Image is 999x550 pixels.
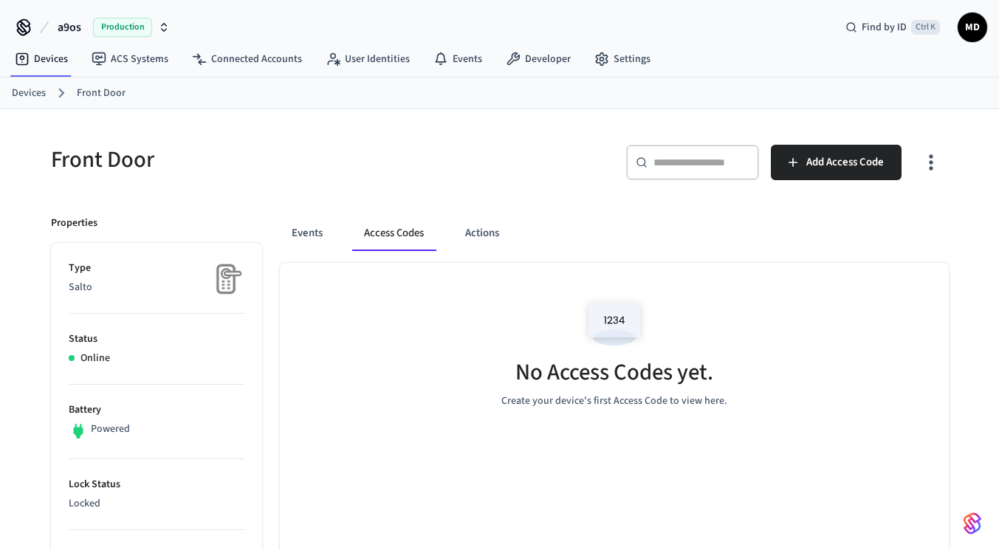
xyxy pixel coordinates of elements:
[69,280,244,295] p: Salto
[515,357,713,388] h5: No Access Codes yet.
[583,46,662,72] a: Settings
[69,477,244,492] p: Lock Status
[207,261,244,298] img: Placeholder Lock Image
[80,351,110,366] p: Online
[422,46,494,72] a: Events
[771,145,902,180] button: Add Access Code
[280,216,334,251] button: Events
[862,20,907,35] span: Find by ID
[3,46,80,72] a: Devices
[93,18,152,37] span: Production
[581,292,648,355] img: Access Codes Empty State
[69,496,244,512] p: Locked
[180,46,314,72] a: Connected Accounts
[80,46,180,72] a: ACS Systems
[494,46,583,72] a: Developer
[51,216,97,231] p: Properties
[91,422,130,437] p: Powered
[806,153,884,172] span: Add Access Code
[958,13,987,42] button: MD
[834,14,952,41] div: Find by IDCtrl K
[911,20,940,35] span: Ctrl K
[501,393,727,409] p: Create your device's first Access Code to view here.
[352,216,436,251] button: Access Codes
[69,402,244,418] p: Battery
[959,14,986,41] span: MD
[58,18,81,36] span: a9os
[314,46,422,72] a: User Identities
[69,261,244,276] p: Type
[77,86,126,101] a: Front Door
[280,216,949,251] div: ant example
[964,512,981,535] img: SeamLogoGradient.69752ec5.svg
[51,145,491,175] h5: Front Door
[12,86,46,101] a: Devices
[453,216,511,251] button: Actions
[69,331,244,347] p: Status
